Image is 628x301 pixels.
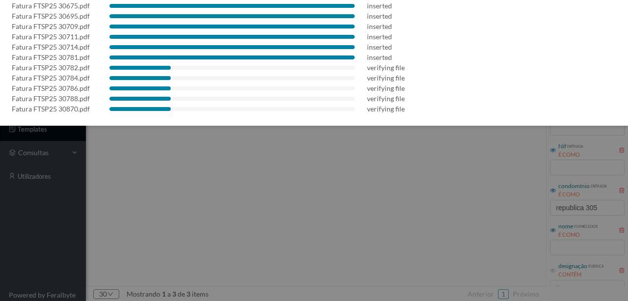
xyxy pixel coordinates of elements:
[12,11,90,21] div: Fatura FTSP25 30695.pdf
[12,42,90,52] div: Fatura FTSP25 30714.pdf
[367,52,392,62] div: inserted
[367,104,405,114] div: verifying file
[12,21,90,31] div: Fatura FTSP25 30709.pdf
[12,104,90,114] div: Fatura FTSP25 30870.pdf
[367,73,405,83] div: verifying file
[12,93,90,104] div: Fatura FTSP25 30788.pdf
[367,31,392,42] div: inserted
[367,11,392,21] div: inserted
[12,31,90,42] div: Fatura FTSP25 30711.pdf
[367,21,392,31] div: inserted
[12,83,90,93] div: Fatura FTSP25 30786.pdf
[367,42,392,52] div: inserted
[12,0,90,11] div: Fatura FTSP25 30675.pdf
[367,62,405,73] div: verifying file
[367,83,405,93] div: verifying file
[367,0,392,11] div: inserted
[12,73,90,83] div: Fatura FTSP25 30784.pdf
[12,52,90,62] div: Fatura FTSP25 30781.pdf
[12,62,90,73] div: Fatura FTSP25 30782.pdf
[367,93,405,104] div: verifying file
